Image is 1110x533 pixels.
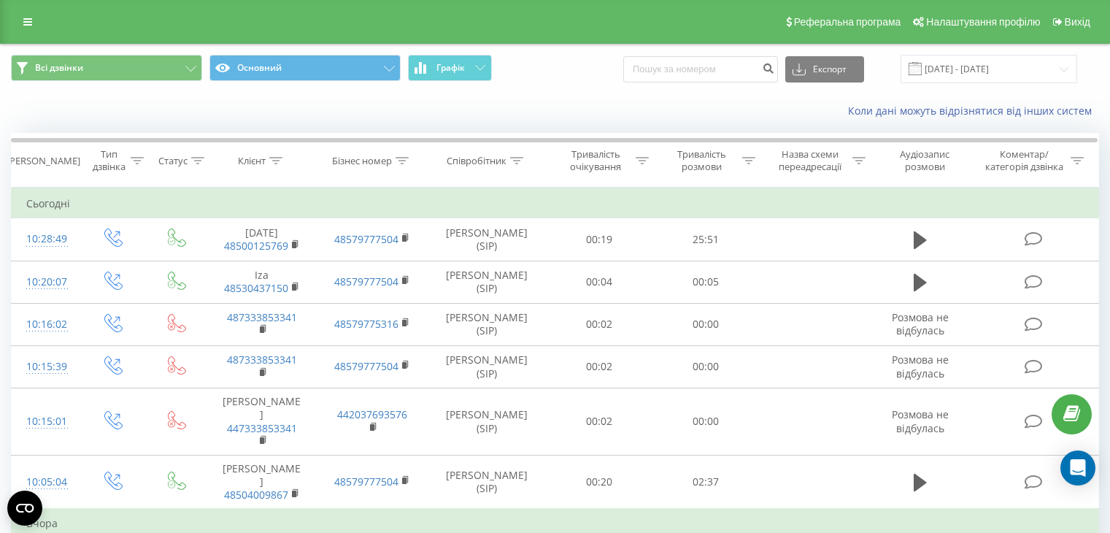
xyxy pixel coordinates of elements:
[447,155,506,167] div: Співробітник
[11,55,202,81] button: Всі дзвінки
[652,218,758,261] td: 25:51
[882,148,968,173] div: Аудіозапис розмови
[158,155,188,167] div: Статус
[652,345,758,388] td: 00:00
[238,155,266,167] div: Клієнт
[334,359,398,373] a: 48579777504
[436,63,465,73] span: Графік
[207,388,317,456] td: [PERSON_NAME]
[26,268,65,296] div: 10:20:07
[547,455,652,509] td: 00:20
[7,155,80,167] div: [PERSON_NAME]
[652,455,758,509] td: 02:37
[26,353,65,381] div: 10:15:39
[428,455,547,509] td: [PERSON_NAME] (SIP)
[652,261,758,303] td: 00:05
[337,407,407,421] a: 442037693576
[207,455,317,509] td: [PERSON_NAME]
[428,303,547,345] td: [PERSON_NAME] (SIP)
[892,407,949,434] span: Розмова не відбулась
[224,488,288,502] a: 48504009867
[794,16,901,28] span: Реферальна програма
[334,475,398,488] a: 48579777504
[785,56,864,83] button: Експорт
[7,491,42,526] button: Open CMP widget
[547,388,652,456] td: 00:02
[334,275,398,288] a: 48579777504
[428,218,547,261] td: [PERSON_NAME] (SIP)
[227,421,297,435] a: 447333853341
[547,218,652,261] td: 00:19
[35,62,83,74] span: Всі дзвінки
[209,55,401,81] button: Основний
[224,281,288,295] a: 48530437150
[332,155,392,167] div: Бізнес номер
[12,189,1099,218] td: Сьогодні
[560,148,633,173] div: Тривалість очікування
[652,303,758,345] td: 00:00
[428,388,547,456] td: [PERSON_NAME] (SIP)
[1065,16,1090,28] span: Вихід
[982,148,1067,173] div: Коментар/категорія дзвінка
[207,218,317,261] td: [DATE]
[408,55,492,81] button: Графік
[227,310,297,324] a: 487333853341
[848,104,1099,118] a: Коли дані можуть відрізнятися вiд інших систем
[207,261,317,303] td: Iza
[227,353,297,367] a: 487333853341
[26,225,65,253] div: 10:28:49
[652,388,758,456] td: 00:00
[666,148,739,173] div: Тривалість розмови
[26,310,65,339] div: 10:16:02
[547,345,652,388] td: 00:02
[334,317,398,331] a: 48579775316
[334,232,398,246] a: 48579777504
[26,468,65,496] div: 10:05:04
[892,310,949,337] span: Розмова не відбулась
[224,239,288,253] a: 48500125769
[547,303,652,345] td: 00:02
[892,353,949,380] span: Розмова не відбулась
[428,345,547,388] td: [PERSON_NAME] (SIP)
[26,407,65,436] div: 10:15:01
[428,261,547,303] td: [PERSON_NAME] (SIP)
[1060,450,1095,486] div: Open Intercom Messenger
[772,148,849,173] div: Назва схеми переадресації
[92,148,126,173] div: Тип дзвінка
[926,16,1040,28] span: Налаштування профілю
[623,56,778,83] input: Пошук за номером
[547,261,652,303] td: 00:04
